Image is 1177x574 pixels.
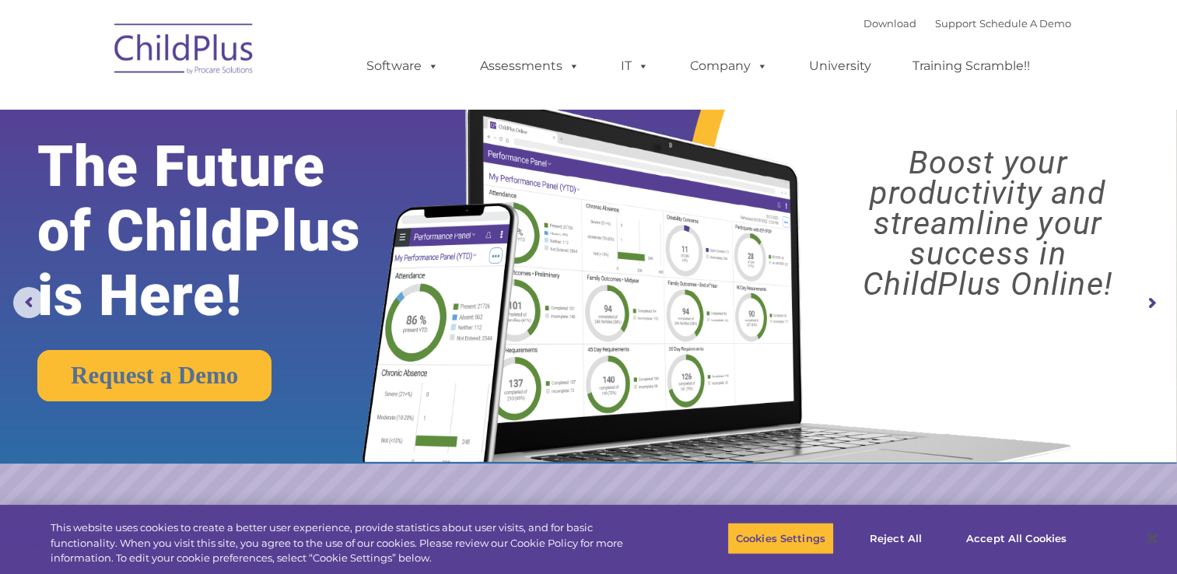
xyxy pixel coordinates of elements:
[37,350,271,401] a: Request a Demo
[847,522,944,555] button: Reject All
[351,51,454,82] a: Software
[935,17,976,30] a: Support
[107,12,262,90] img: ChildPlus by Procare Solutions
[958,522,1075,555] button: Accept All Cookies
[727,522,834,555] button: Cookies Settings
[793,51,887,82] a: University
[464,51,595,82] a: Assessments
[216,166,282,178] span: Phone number
[897,51,1046,82] a: Training Scramble!!
[979,17,1071,30] a: Schedule A Demo
[37,135,413,328] rs-layer: The Future of ChildPlus is Here!
[863,17,1071,30] font: |
[863,17,916,30] a: Download
[51,520,647,566] div: This website uses cookies to create a better user experience, provide statistics about user visit...
[216,103,264,114] span: Last name
[605,51,664,82] a: IT
[674,51,783,82] a: Company
[1135,521,1169,555] button: Close
[813,148,1162,299] rs-layer: Boost your productivity and streamline your success in ChildPlus Online!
